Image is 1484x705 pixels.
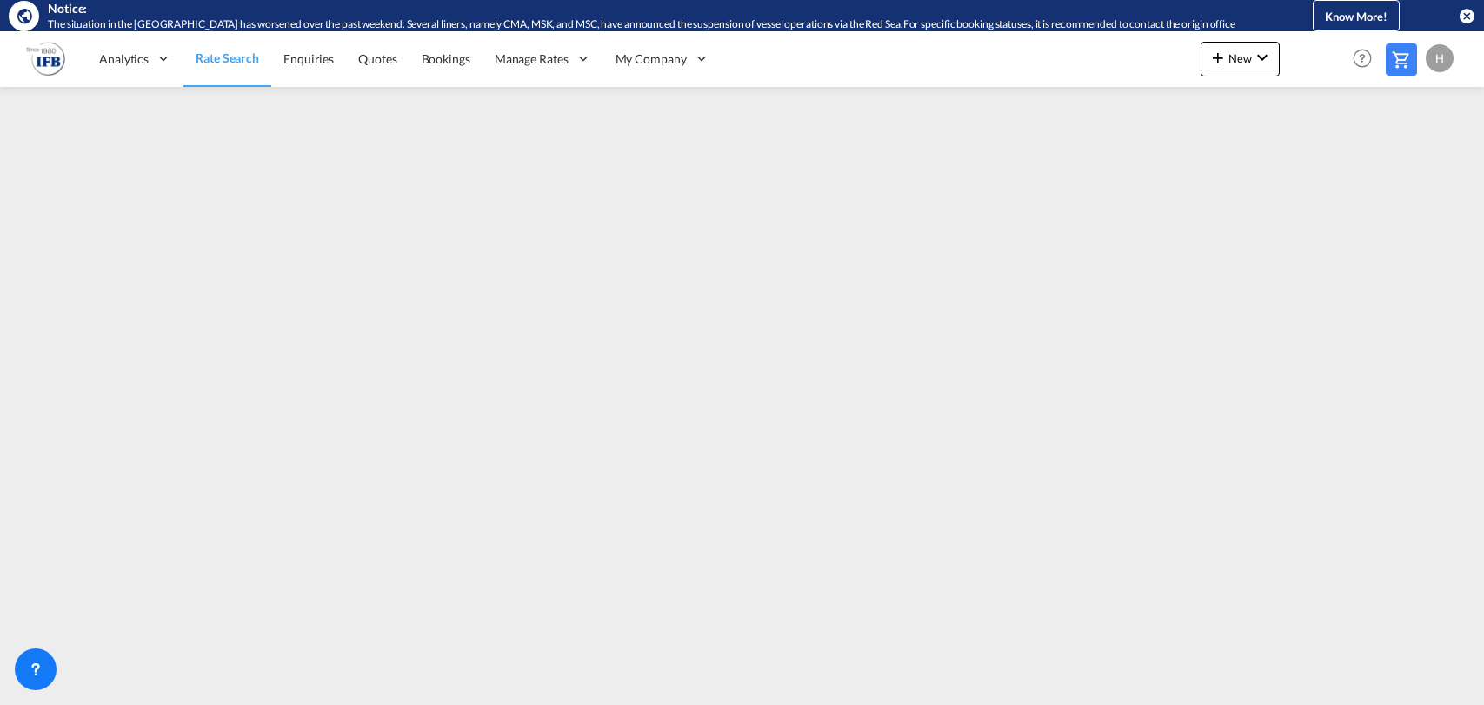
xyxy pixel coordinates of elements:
[482,30,603,87] div: Manage Rates
[603,30,722,87] div: My Company
[1325,10,1388,23] span: Know More!
[1208,47,1228,68] md-icon: icon-plus 400-fg
[99,50,149,68] span: Analytics
[1348,43,1377,73] span: Help
[183,30,271,87] a: Rate Search
[616,50,687,68] span: My Company
[26,39,65,78] img: b628ab10256c11eeb52753acbc15d091.png
[1208,51,1273,65] span: New
[1201,42,1280,76] button: icon-plus 400-fgNewicon-chevron-down
[283,51,334,66] span: Enquiries
[1426,44,1454,72] div: H
[87,30,183,87] div: Analytics
[495,50,569,68] span: Manage Rates
[16,7,33,24] md-icon: icon-earth
[1348,43,1386,75] div: Help
[346,30,409,87] a: Quotes
[422,51,470,66] span: Bookings
[409,30,482,87] a: Bookings
[271,30,346,87] a: Enquiries
[48,17,1255,32] div: The situation in the Red Sea has worsened over the past weekend. Several liners, namely CMA, MSK,...
[196,50,259,65] span: Rate Search
[1458,7,1475,24] button: icon-close-circle
[1252,47,1273,68] md-icon: icon-chevron-down
[358,51,396,66] span: Quotes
